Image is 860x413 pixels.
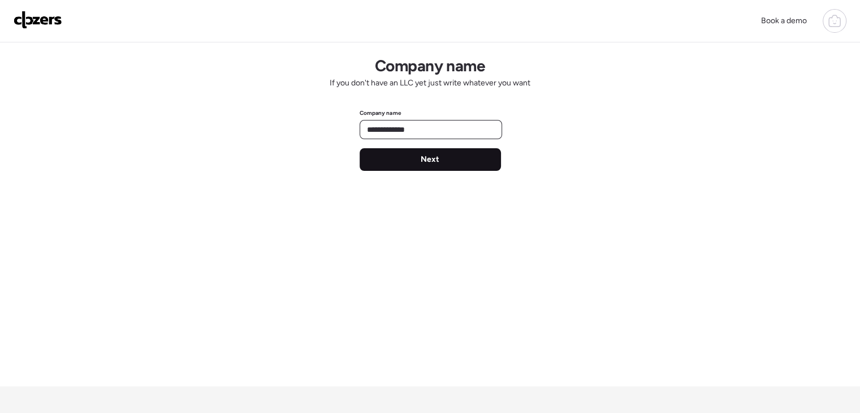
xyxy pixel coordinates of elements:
[360,109,401,117] label: Company name
[375,56,485,75] h1: Company name
[330,78,530,89] span: If you don't have an LLC yet just write whatever you want
[421,154,439,165] span: Next
[761,16,807,25] span: Book a demo
[14,11,62,29] img: Logo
